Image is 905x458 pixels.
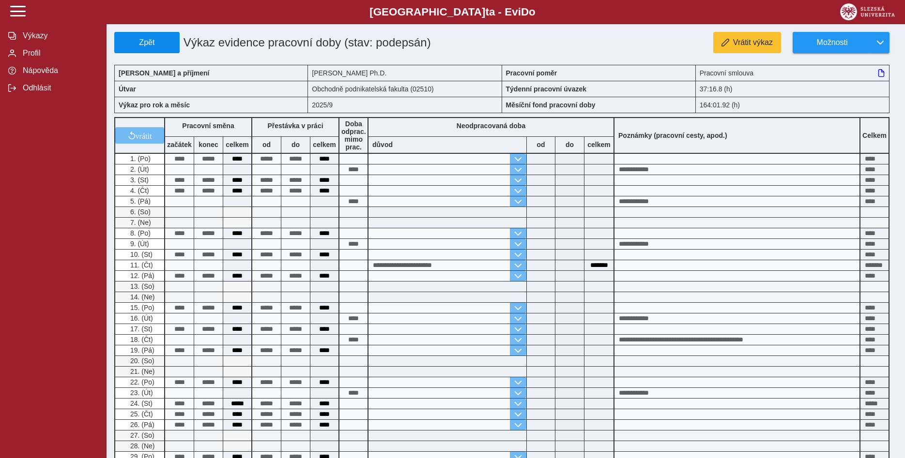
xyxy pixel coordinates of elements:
[341,120,366,151] b: Doba odprac. mimo prac.
[713,32,781,53] button: Vrátit výkaz
[20,84,98,92] span: Odhlásit
[128,219,151,226] span: 7. (Ne)
[128,421,154,428] span: 26. (Pá)
[119,69,209,77] b: [PERSON_NAME] a příjmení
[308,97,502,113] div: 2025/9
[128,399,153,407] span: 24. (St)
[281,141,310,148] b: do
[555,141,584,148] b: do
[223,141,251,148] b: celkem
[506,85,587,93] b: Týdenní pracovní úvazek
[372,141,393,148] b: důvod
[128,293,155,301] span: 14. (Ne)
[840,3,895,20] img: logo_web_su.png
[128,251,153,258] span: 10. (St)
[128,282,154,290] span: 13. (So)
[308,65,502,81] div: [PERSON_NAME] Ph.D.
[521,6,529,18] span: D
[119,101,190,109] b: Výkaz pro rok a měsíc
[29,6,876,18] b: [GEOGRAPHIC_DATA] a - Evi
[128,368,155,375] span: 21. (Ne)
[119,38,175,47] span: Zpět
[696,81,890,97] div: 37:16.8 (h)
[114,32,180,53] button: Zpět
[308,81,502,97] div: Obchodně podnikatelská fakulta (02510)
[194,141,223,148] b: konec
[128,442,155,450] span: 28. (Ne)
[267,122,323,130] b: Přestávka v práci
[20,31,98,40] span: Výkazy
[128,155,151,163] span: 1. (Po)
[128,240,149,248] span: 9. (Út)
[801,38,863,47] span: Možnosti
[128,229,151,237] span: 8. (Po)
[128,208,151,216] span: 6. (So)
[485,6,489,18] span: t
[862,132,887,139] b: Celkem
[20,66,98,75] span: Nápověda
[165,141,194,148] b: začátek
[584,141,614,148] b: celkem
[506,101,596,109] b: Měsíční fond pracovní doby
[128,165,149,173] span: 2. (Út)
[527,141,555,148] b: od
[128,197,151,205] span: 5. (Pá)
[182,122,234,130] b: Pracovní směna
[136,132,152,139] span: vrátit
[252,141,281,148] b: od
[128,378,154,386] span: 22. (Po)
[128,187,149,194] span: 4. (Čt)
[614,132,731,139] b: Poznámky (pracovní cesty, apod.)
[128,346,154,354] span: 19. (Pá)
[20,49,98,58] span: Profil
[310,141,338,148] b: celkem
[696,65,890,81] div: Pracovní smlouva
[128,357,154,365] span: 20. (So)
[128,336,153,343] span: 18. (Čt)
[529,6,536,18] span: o
[128,304,154,311] span: 15. (Po)
[128,389,153,397] span: 23. (Út)
[457,122,525,130] b: Neodpracovaná doba
[128,176,149,184] span: 3. (St)
[128,261,153,269] span: 11. (Čt)
[506,69,557,77] b: Pracovní poměr
[128,272,154,280] span: 12. (Pá)
[793,32,871,53] button: Možnosti
[733,38,773,47] span: Vrátit výkaz
[128,325,153,333] span: 17. (St)
[180,32,441,53] h1: Výkaz evidence pracovní doby (stav: podepsán)
[128,314,153,322] span: 16. (Út)
[128,431,154,439] span: 27. (So)
[115,127,164,144] button: vrátit
[119,85,136,93] b: Útvar
[128,410,153,418] span: 25. (Čt)
[696,97,890,113] div: 164:01.92 (h)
